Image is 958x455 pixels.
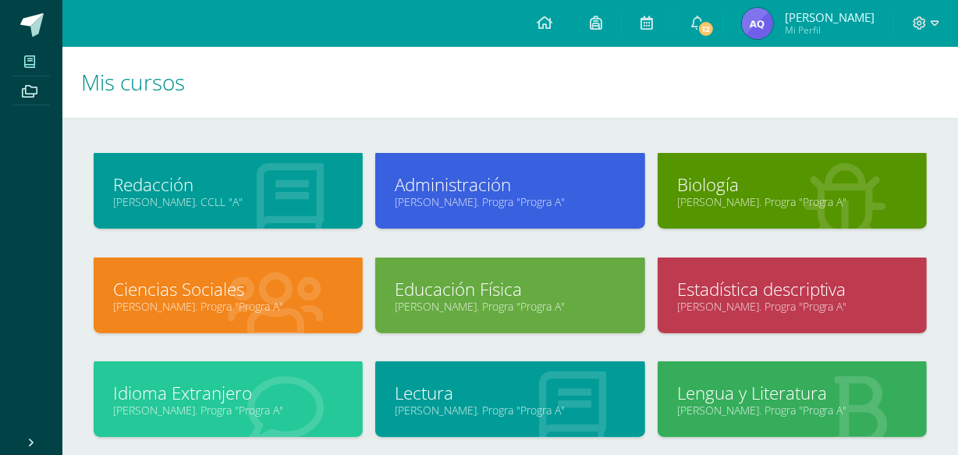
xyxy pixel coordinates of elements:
a: [PERSON_NAME]. Progra "Progra A" [677,403,907,418]
span: [PERSON_NAME] [785,9,875,25]
a: Lectura [395,381,625,405]
img: da12b5e6dd27892c61b2e9bff2597760.png [742,8,773,39]
a: Biología [677,172,907,197]
a: [PERSON_NAME]. Progra "Progra A" [113,403,343,418]
a: Educación Física [395,277,625,301]
a: [PERSON_NAME]. Progra "Progra A" [395,403,625,418]
a: [PERSON_NAME]. Progra "Progra A" [677,299,907,314]
a: [PERSON_NAME]. Progra "Progra A" [395,299,625,314]
a: [PERSON_NAME]. Progra "Progra A" [677,194,907,209]
a: Redacción [113,172,343,197]
a: Estadística descriptiva [677,277,907,301]
a: [PERSON_NAME]. Progra "Progra A" [395,194,625,209]
a: Ciencias Sociales [113,277,343,301]
a: [PERSON_NAME]. Progra "Progra A" [113,299,343,314]
span: Mi Perfil [785,23,875,37]
span: Mis cursos [81,67,185,97]
a: Idioma Extranjero [113,381,343,405]
a: [PERSON_NAME]. CCLL "A" [113,194,343,209]
a: Lengua y Literatura [677,381,907,405]
a: Administración [395,172,625,197]
span: 12 [697,20,715,37]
